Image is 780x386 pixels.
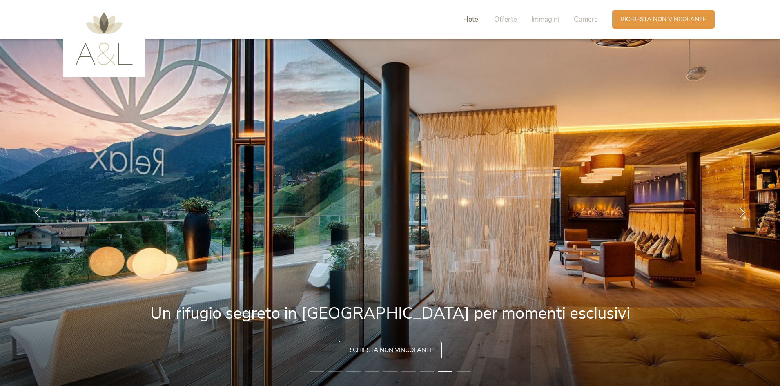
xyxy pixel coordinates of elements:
span: Richiesta non vincolante [347,346,433,355]
img: AMONTI & LUNARIS Wellnessresort [76,12,133,65]
span: Hotel [463,15,480,24]
span: Camere [574,15,598,24]
span: Richiesta non vincolante [620,15,706,24]
span: Offerte [494,15,517,24]
span: Immagini [531,15,559,24]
